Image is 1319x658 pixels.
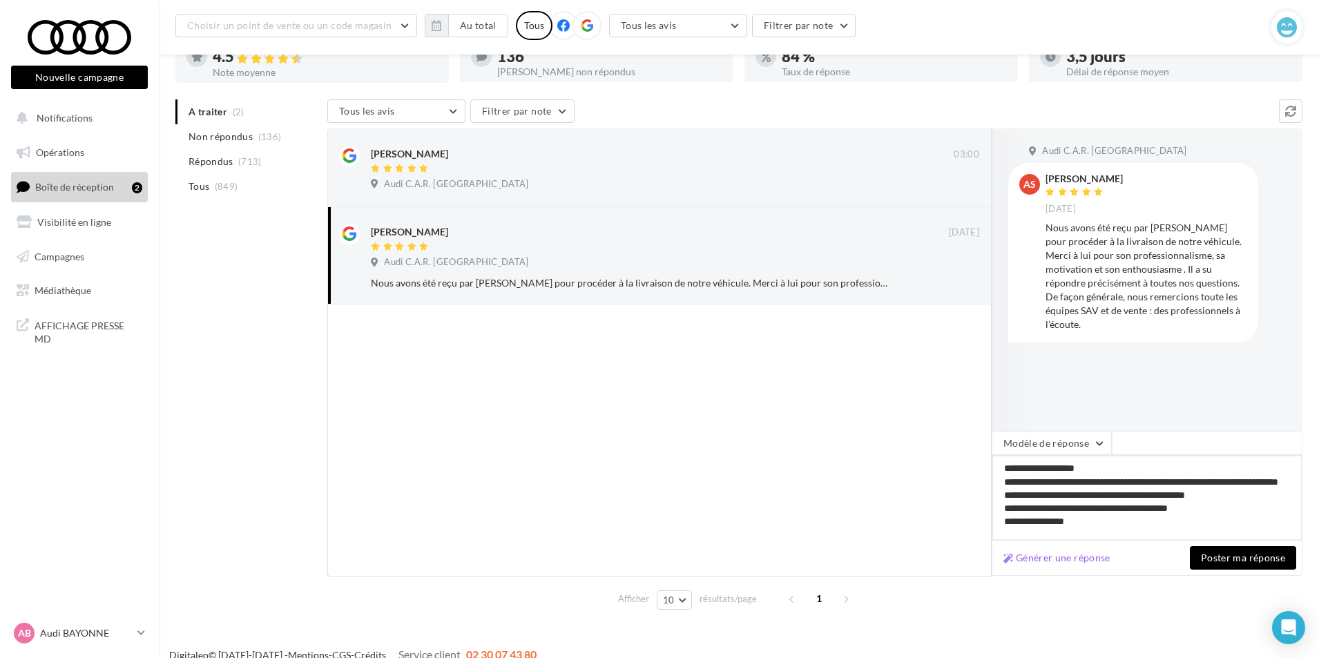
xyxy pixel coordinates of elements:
a: Médiathèque [8,276,151,305]
div: [PERSON_NAME] non répondus [497,67,722,77]
span: AS [1023,177,1036,191]
span: résultats/page [700,592,757,606]
a: Boîte de réception2 [8,172,151,202]
span: 10 [663,594,675,606]
button: Poster ma réponse [1190,546,1296,570]
a: Campagnes [8,242,151,271]
div: 136 [497,49,722,64]
div: Tous [516,11,552,40]
span: Audi C.A.R. [GEOGRAPHIC_DATA] [384,178,528,191]
span: Tous les avis [621,19,677,31]
div: Délai de réponse moyen [1066,67,1291,77]
button: Choisir un point de vente ou un code magasin [175,14,417,37]
a: Visibilité en ligne [8,208,151,237]
div: Nous avons été reçu par [PERSON_NAME] pour procéder à la livraison de notre véhicule. Merci à lui... [1046,221,1247,331]
a: AB Audi BAYONNE [11,620,148,646]
div: Nous avons été reçu par [PERSON_NAME] pour procéder à la livraison de notre véhicule. Merci à lui... [371,276,889,290]
span: Choisir un point de vente ou un code magasin [187,19,392,31]
button: Filtrer par note [752,14,856,37]
a: Opérations [8,138,151,167]
button: Tous les avis [327,99,465,123]
span: [DATE] [949,226,979,239]
div: 2 [132,182,142,193]
div: Note moyenne [213,68,438,77]
div: [PERSON_NAME] [1046,174,1123,184]
button: Tous les avis [609,14,747,37]
div: 4.5 [213,49,438,65]
span: AB [18,626,31,640]
div: Taux de réponse [782,67,1007,77]
span: Campagnes [35,250,84,262]
span: [DATE] [1046,203,1076,215]
div: 3,5 jours [1066,49,1291,64]
span: AFFICHAGE PRESSE MD [35,316,142,346]
span: Répondus [189,155,233,168]
span: Médiathèque [35,284,91,296]
span: Boîte de réception [35,181,114,193]
span: Afficher [618,592,649,606]
span: Tous les avis [339,105,395,117]
div: [PERSON_NAME] [371,225,448,239]
span: Notifications [37,112,93,124]
div: [PERSON_NAME] [371,147,448,161]
button: Filtrer par note [470,99,575,123]
span: Opérations [36,146,84,158]
p: Audi BAYONNE [40,626,132,640]
span: (849) [215,181,238,192]
button: 10 [657,590,692,610]
span: Audi C.A.R. [GEOGRAPHIC_DATA] [1042,145,1186,157]
span: Visibilité en ligne [37,216,111,228]
span: Tous [189,180,209,193]
div: Open Intercom Messenger [1272,611,1305,644]
button: Au total [425,14,508,37]
span: 03:00 [954,148,979,161]
span: (136) [258,131,282,142]
button: Modèle de réponse [992,432,1112,455]
span: (713) [238,156,262,167]
div: 84 % [782,49,1007,64]
button: Générer une réponse [998,550,1116,566]
span: 1 [808,588,830,610]
button: Nouvelle campagne [11,66,148,89]
a: AFFICHAGE PRESSE MD [8,311,151,351]
span: Non répondus [189,130,253,144]
button: Au total [448,14,508,37]
span: Audi C.A.R. [GEOGRAPHIC_DATA] [384,256,528,269]
button: Notifications [8,104,145,133]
